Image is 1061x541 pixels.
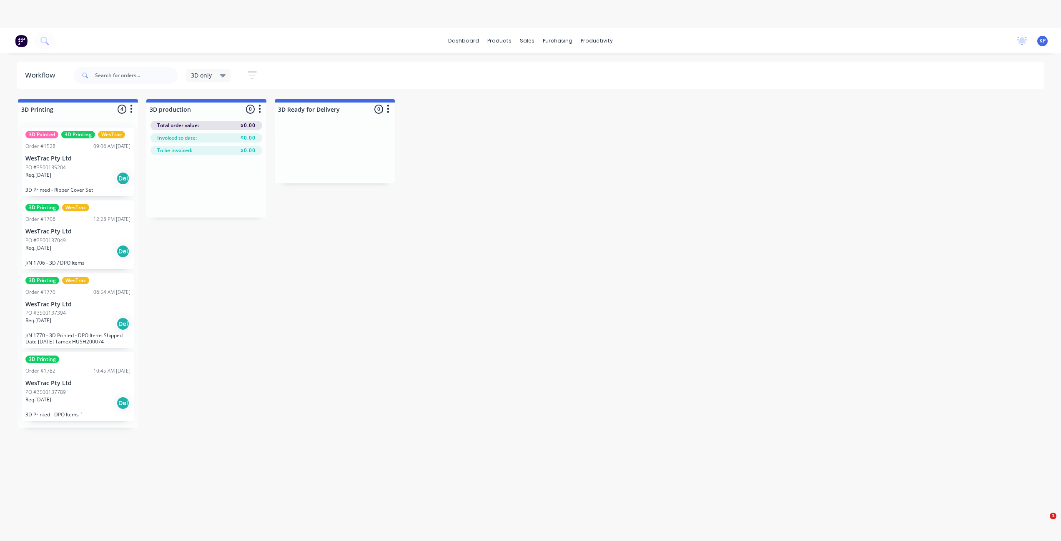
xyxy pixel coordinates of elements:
[25,260,130,266] p: J/N 1706 - 3D / DPO Items
[577,35,617,47] div: productivity
[25,143,55,150] div: Order #1528
[22,273,134,348] div: 3D PrintingWesTracOrder #177006:54 AM [DATE]WesTrac Pty LtdPO #3500137394Req.[DATE]DelJ/N 1770 - ...
[22,128,134,196] div: 3D Painted3D PrintingWesTracOrder #152809:06 AM [DATE]WesTrac Pty LtdPO #3500135204Req.[DATE]Del3...
[539,35,577,47] div: purchasing
[516,35,539,47] div: sales
[98,131,125,138] div: WesTrac
[444,35,483,47] a: dashboard
[116,396,130,410] div: Del
[1039,37,1046,45] span: KP
[25,171,51,179] p: Req. [DATE]
[116,317,130,331] div: Del
[241,134,256,142] span: $0.00
[25,155,130,162] p: WesTrac Pty Ltd
[25,411,130,418] p: 3D Printed - DPO Items `
[25,215,55,223] div: Order #1706
[93,367,130,375] div: 10:45 AM [DATE]
[25,204,59,211] div: 3D Printing
[25,396,51,403] p: Req. [DATE]
[25,309,66,317] p: PO #3500137394
[25,380,130,387] p: WesTrac Pty Ltd
[157,134,197,142] span: Invoiced to date:
[1050,513,1056,519] span: 1
[25,164,66,171] p: PO #3500135204
[25,317,51,324] p: Req. [DATE]
[25,187,130,193] p: 3D Printed - Ripper Cover Set
[25,388,66,396] p: PO #3500137789
[93,288,130,296] div: 06:54 AM [DATE]
[22,200,134,269] div: 3D PrintingWesTracOrder #170612:28 PM [DATE]WesTrac Pty LtdPO #3500137049Req.[DATE]DelJ/N 1706 - ...
[62,204,89,211] div: WesTrac
[25,244,51,252] p: Req. [DATE]
[15,35,28,47] img: Factory
[25,70,59,80] div: Workflow
[25,332,130,345] p: J/N 1770 - 3D Printed - DPO Items Shipped Date [DATE] Tamex HUSH200074
[25,131,58,138] div: 3D Painted
[25,301,130,308] p: WesTrac Pty Ltd
[25,288,55,296] div: Order #1770
[25,367,55,375] div: Order #1782
[25,277,59,284] div: 3D Printing
[1033,513,1053,533] iframe: Intercom live chat
[157,147,192,154] span: To be invoiced:
[241,122,256,129] span: $0.00
[25,228,130,235] p: WesTrac Pty Ltd
[95,67,178,84] input: Search for orders...
[25,356,59,363] div: 3D Printing
[191,71,212,80] span: 3D only
[22,352,134,421] div: 3D PrintingOrder #178210:45 AM [DATE]WesTrac Pty LtdPO #3500137789Req.[DATE]Del3D Printed - DPO I...
[62,277,89,284] div: WesTrac
[116,172,130,185] div: Del
[93,143,130,150] div: 09:06 AM [DATE]
[25,237,66,244] p: PO #3500137049
[483,35,516,47] div: products
[157,122,199,129] span: Total order value:
[61,131,95,138] div: 3D Printing
[241,147,256,154] span: $0.00
[93,215,130,223] div: 12:28 PM [DATE]
[116,245,130,258] div: Del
